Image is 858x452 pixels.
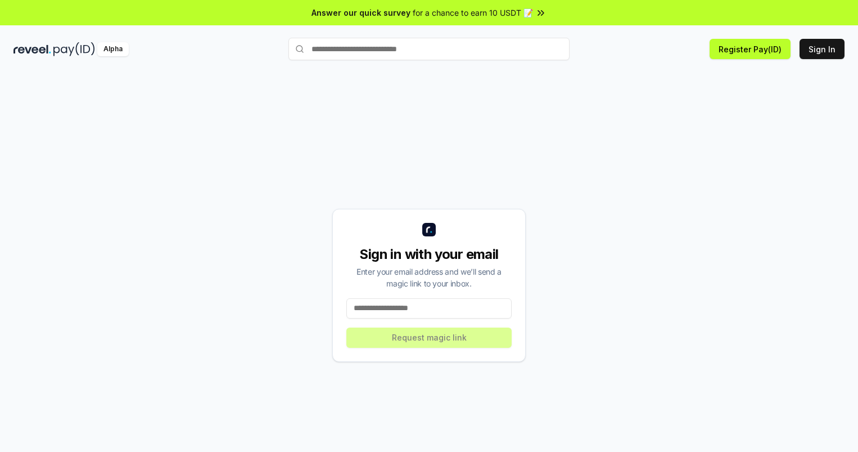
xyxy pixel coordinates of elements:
span: for a chance to earn 10 USDT 📝 [413,7,533,19]
div: Alpha [97,42,129,56]
button: Register Pay(ID) [710,39,791,59]
div: Sign in with your email [346,245,512,263]
img: reveel_dark [13,42,51,56]
img: logo_small [422,223,436,236]
span: Answer our quick survey [311,7,410,19]
img: pay_id [53,42,95,56]
div: Enter your email address and we’ll send a magic link to your inbox. [346,266,512,289]
button: Sign In [800,39,845,59]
